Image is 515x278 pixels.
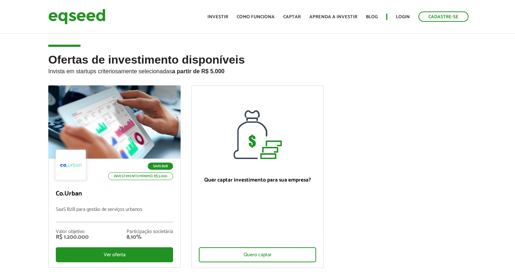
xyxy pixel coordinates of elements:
p: SaaS B2B para gestão de serviços urbanos [56,207,173,222]
a: Cadastre-se [418,11,469,22]
a: Investir [207,15,228,19]
div: R$ 1.200.000 [56,234,89,240]
div: Ver oferta [56,247,173,262]
p: SaaS B2B [148,163,173,170]
a: Captar [283,15,301,19]
a: SaaS B2B Investimento mínimo: R$ 5.000 Co.Urban SaaS B2B para gestão de serviços urbanos Valor ob... [48,85,181,268]
a: Como funciona [237,15,275,19]
strong: a partir de R$ 5.000 [172,68,225,74]
a: Quer captar investimento para sua empresa? Quero captar [191,85,324,268]
div: Quero captar [199,247,316,262]
p: Co.Urban [56,190,173,198]
img: EqSeed [48,7,106,26]
div: Participação societária [127,229,173,234]
div: Valor objetivo [56,229,89,234]
p: Invista em startups criteriosamente selecionadas [48,66,467,75]
p: Quer captar investimento para sua empresa? [199,177,316,183]
p: Investimento mínimo: R$ 5.000 [108,172,173,180]
div: 8,10% [127,234,173,240]
a: Login [396,15,410,19]
h2: Ofertas de investimento disponíveis [48,54,467,85]
a: Aprenda a investir [309,15,357,19]
a: Blog [366,15,378,19]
